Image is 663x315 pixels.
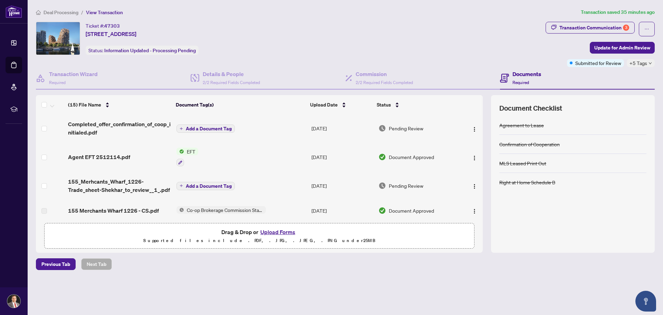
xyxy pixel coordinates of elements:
[512,80,529,85] span: Required
[512,70,541,78] h4: Documents
[389,153,434,161] span: Document Approved
[309,172,376,200] td: [DATE]
[65,95,173,114] th: (15) File Name
[49,70,98,78] h4: Transaction Wizard
[176,181,235,190] button: Add a Document Tag
[374,95,457,114] th: Status
[45,223,474,249] span: Drag & Drop orUpload FormsSupported files include .PDF, .JPG, .JPEG, .PNG under25MB
[389,207,434,214] span: Document Approved
[104,23,120,29] span: 47303
[310,101,338,109] span: Upload Date
[68,120,171,137] span: Completed_offer_confirmation_of_coop_initialed.pdf
[49,237,470,245] p: Supported files include .PDF, .JPG, .JPEG, .PNG under 25 MB
[356,80,413,85] span: 2/2 Required Fields Completed
[180,127,183,130] span: plus
[186,184,232,188] span: Add a Document Tag
[221,228,297,237] span: Drag & Drop or
[44,9,78,16] span: Deal Processing
[184,148,198,155] span: EFT
[630,59,647,67] span: +5 Tags
[469,123,480,134] button: Logo
[472,127,477,132] img: Logo
[176,206,266,214] button: Status IconCo-op Brokerage Commission Statement
[186,126,232,131] span: Add a Document Tag
[590,42,655,54] button: Update for Admin Review
[307,95,374,114] th: Upload Date
[36,258,76,270] button: Previous Tab
[180,184,183,187] span: plus
[594,42,650,53] span: Update for Admin Review
[36,22,80,55] img: IMG-C12314170_1.jpg
[68,153,130,161] span: Agent EFT 2512114.pdf
[309,200,376,222] td: [DATE]
[377,101,391,109] span: Status
[176,182,235,190] button: Add a Document Tag
[472,184,477,189] img: Logo
[203,80,260,85] span: 2/2 Required Fields Completed
[469,205,480,216] button: Logo
[499,140,560,148] div: Confirmation of Cooperation
[472,209,477,214] img: Logo
[378,124,386,132] img: Document Status
[176,148,198,166] button: Status IconEFT
[378,153,386,161] img: Document Status
[499,121,544,129] div: Agreement to Lease
[469,151,480,163] button: Logo
[173,95,308,114] th: Document Tag(s)
[309,114,376,142] td: [DATE]
[86,46,199,55] div: Status:
[81,258,112,270] button: Next Tab
[81,8,83,16] li: /
[176,124,235,133] button: Add a Document Tag
[86,22,120,30] div: Ticket #:
[86,30,136,38] span: [STREET_ADDRESS]
[389,182,423,189] span: Pending Review
[648,62,652,65] span: down
[575,59,621,67] span: Submitted for Review
[472,155,477,161] img: Logo
[559,22,629,33] div: Transaction Communication
[644,27,649,31] span: ellipsis
[49,80,66,85] span: Required
[378,182,386,189] img: Document Status
[356,70,413,78] h4: Commission
[86,9,123,16] span: View Transaction
[41,259,70,270] span: Previous Tab
[389,124,423,132] span: Pending Review
[546,22,635,34] button: Transaction Communication3
[176,206,184,214] img: Status Icon
[499,178,555,186] div: Right at Home Schedule B
[635,291,656,312] button: Open asap
[68,101,101,109] span: (15) File Name
[309,142,376,172] td: [DATE]
[499,159,546,167] div: MLS Leased Print Out
[203,70,260,78] h4: Details & People
[581,8,655,16] article: Transaction saved 35 minutes ago
[258,228,297,237] button: Upload Forms
[68,206,159,215] span: 155 Merchants Wharf 1226 - CS.pdf
[36,10,41,15] span: home
[184,206,266,214] span: Co-op Brokerage Commission Statement
[378,207,386,214] img: Document Status
[176,148,184,155] img: Status Icon
[623,25,629,31] div: 3
[104,47,196,54] span: Information Updated - Processing Pending
[499,103,562,113] span: Document Checklist
[6,5,22,18] img: logo
[7,295,20,308] img: Profile Icon
[68,177,171,194] span: 155_Merhcants_Wharf_1226-Trade_sheet-Shekhar_to_review__1_.pdf
[469,180,480,191] button: Logo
